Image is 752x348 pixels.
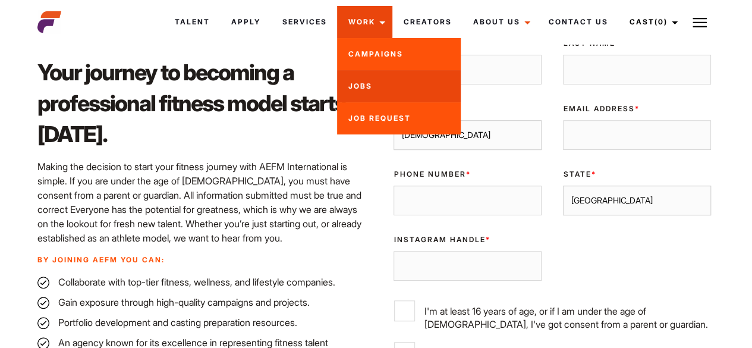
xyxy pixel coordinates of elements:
a: Cast(0) [618,6,685,38]
p: Making the decision to start your fitness journey with AEFM International is simple. If you are u... [37,159,369,245]
a: Creators [392,6,462,38]
a: Work [337,6,392,38]
a: Campaigns [337,38,461,70]
a: Job Request [337,102,461,134]
a: About Us [462,6,537,38]
label: State [563,169,711,180]
a: Apply [221,6,271,38]
a: Services [271,6,337,38]
a: Talent [164,6,221,38]
img: cropped-aefm-brand-fav-22-square.png [37,10,61,34]
label: Gender [394,104,542,114]
label: Phone Number [394,169,542,180]
label: Instagram Handle [394,234,542,245]
li: Portfolio development and casting preparation resources. [37,315,369,330]
a: Contact Us [537,6,618,38]
img: Burger icon [693,15,707,30]
li: Collaborate with top-tier fitness, wellness, and lifestyle companies. [37,275,369,289]
span: (0) [654,17,667,26]
input: I'm at least 16 years of age, or if I am under the age of [DEMOGRAPHIC_DATA], I've got consent fr... [394,300,415,321]
label: Email Address [563,104,711,114]
li: Gain exposure through high-quality campaigns and projects. [37,295,369,309]
p: By joining AEFM you can: [37,255,369,265]
label: I'm at least 16 years of age, or if I am under the age of [DEMOGRAPHIC_DATA], I've got consent fr... [394,300,710,331]
a: Jobs [337,70,461,102]
h2: Your journey to becoming a professional fitness model starts [DATE]. [37,57,369,150]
